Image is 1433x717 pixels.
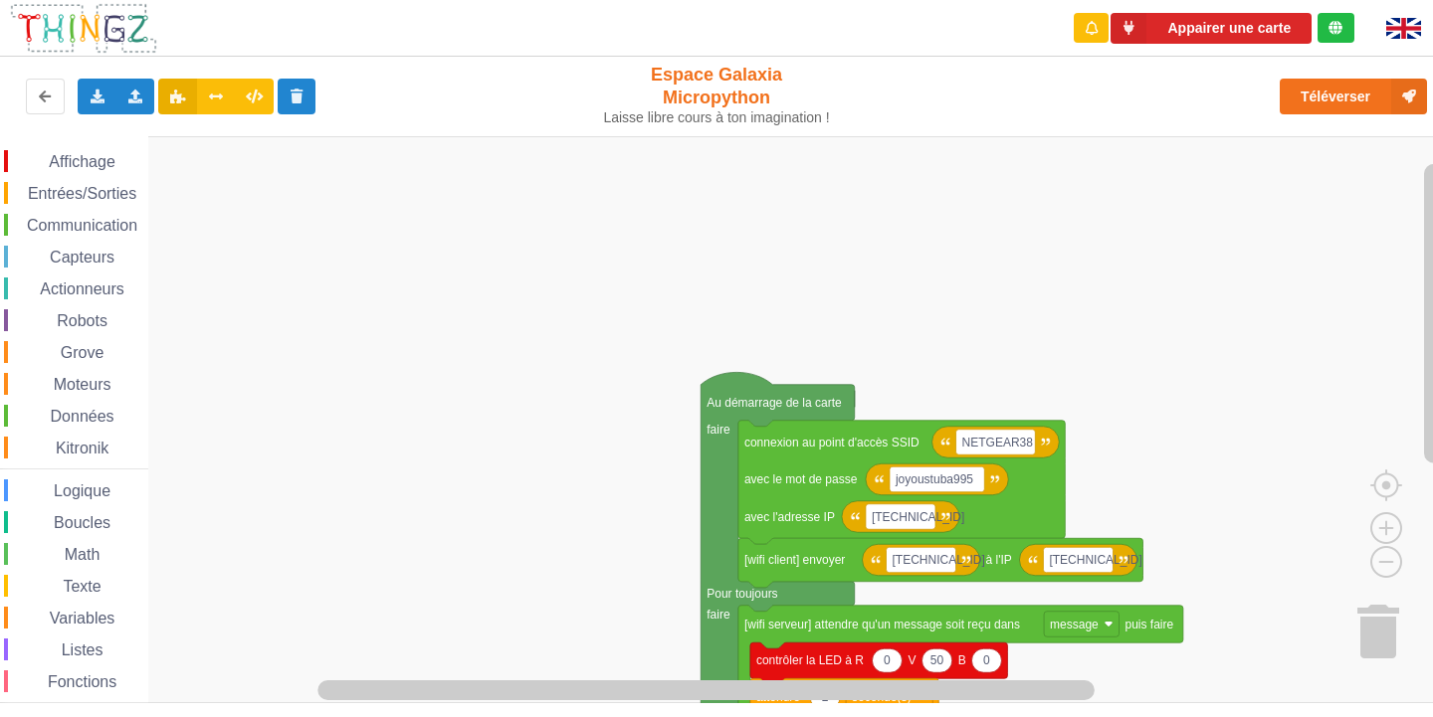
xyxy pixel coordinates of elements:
[707,396,842,410] text: Au démarrage de la carte
[707,423,730,437] text: faire
[1280,79,1427,114] button: Téléverser
[45,673,119,690] span: Fonctions
[930,653,944,667] text: 50
[46,153,117,170] span: Affichage
[48,408,117,425] span: Données
[51,482,113,499] span: Logique
[595,64,839,126] div: Espace Galaxia Micropython
[895,472,973,486] text: joyoustuba995
[51,376,114,393] span: Moteurs
[892,553,984,567] text: [TECHNICAL_ID]
[47,249,117,266] span: Capteurs
[744,553,845,567] text: [wifi client] envoyer
[1049,553,1141,567] text: [TECHNICAL_ID]
[47,610,118,627] span: Variables
[962,436,1034,449] text: NETGEAR38
[983,653,990,667] text: 0
[1126,618,1174,631] text: puis faire
[62,546,103,563] span: Math
[756,653,864,667] text: contrôler la LED à R
[60,578,103,595] span: Texte
[707,587,777,601] text: Pour toujours
[53,440,111,456] span: Kitronik
[958,653,966,667] text: B
[884,653,891,667] text: 0
[25,185,139,202] span: Entrées/Sorties
[872,510,964,524] text: [TECHNICAL_ID]
[744,510,835,524] text: avec l'adresse IP
[1318,13,1354,43] div: Tu es connecté au serveur de création de Thingz
[744,618,1020,631] text: [wifi serveur] attendre qu'un message soit reçu dans
[58,344,107,361] span: Grove
[1386,18,1421,39] img: gb.png
[707,608,730,622] text: faire
[744,436,920,449] text: connexion au point d'accès SSID
[37,280,127,297] span: Actionneurs
[54,312,110,329] span: Robots
[24,217,140,234] span: Communication
[595,109,839,126] div: Laisse libre cours à ton imagination !
[59,641,106,658] span: Listes
[9,2,158,55] img: thingz_logo.png
[1050,618,1099,631] text: message
[1111,13,1312,44] button: Appairer une carte
[908,653,916,667] text: V
[744,472,858,486] text: avec le mot de passe
[51,514,113,531] span: Boucles
[986,553,1012,567] text: à l'IP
